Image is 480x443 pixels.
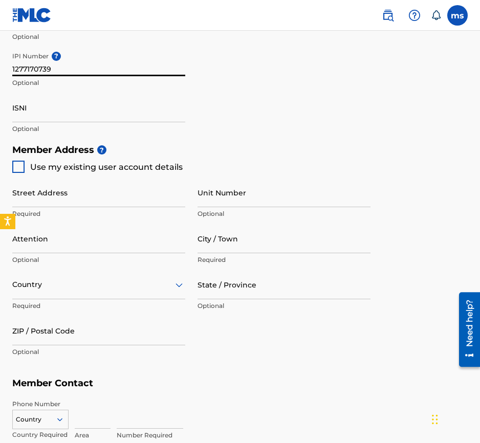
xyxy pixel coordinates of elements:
p: Optional [12,347,185,357]
p: Required [12,301,185,311]
p: Optional [198,301,370,311]
p: Area [75,431,111,440]
p: Optional [12,78,185,87]
div: User Menu [447,5,468,26]
div: Drag [432,404,438,435]
span: ? [52,52,61,61]
iframe: Chat Widget [429,394,480,443]
span: ? [97,145,106,154]
div: Help [404,5,425,26]
p: Required [198,255,370,264]
img: help [408,9,421,21]
h5: Member Contact [12,372,468,394]
iframe: Resource Center [451,288,480,370]
p: Optional [12,255,185,264]
p: Country Required [12,430,69,439]
a: Public Search [378,5,398,26]
img: MLC Logo [12,8,52,23]
p: Optional [12,124,185,134]
div: Notifications [431,10,441,20]
p: Optional [198,209,370,218]
p: Number Required [117,431,183,440]
p: Required [12,209,185,218]
span: Use my existing user account details [30,162,183,172]
h5: Member Address [12,139,468,161]
img: search [382,9,394,21]
p: Optional [12,32,185,41]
